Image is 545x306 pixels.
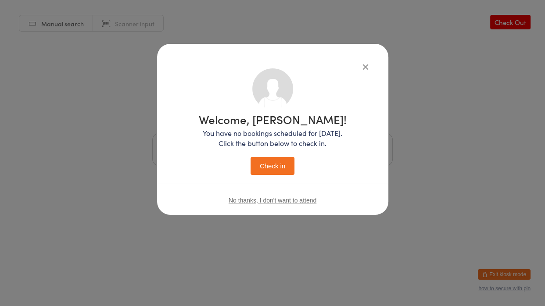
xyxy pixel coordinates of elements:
p: You have no bookings scheduled for [DATE]. Click the button below to check in. [199,128,347,148]
img: no_photo.png [252,68,293,109]
h1: Welcome, [PERSON_NAME]! [199,114,347,125]
button: No thanks, I don't want to attend [229,197,316,204]
button: Check in [251,157,294,175]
